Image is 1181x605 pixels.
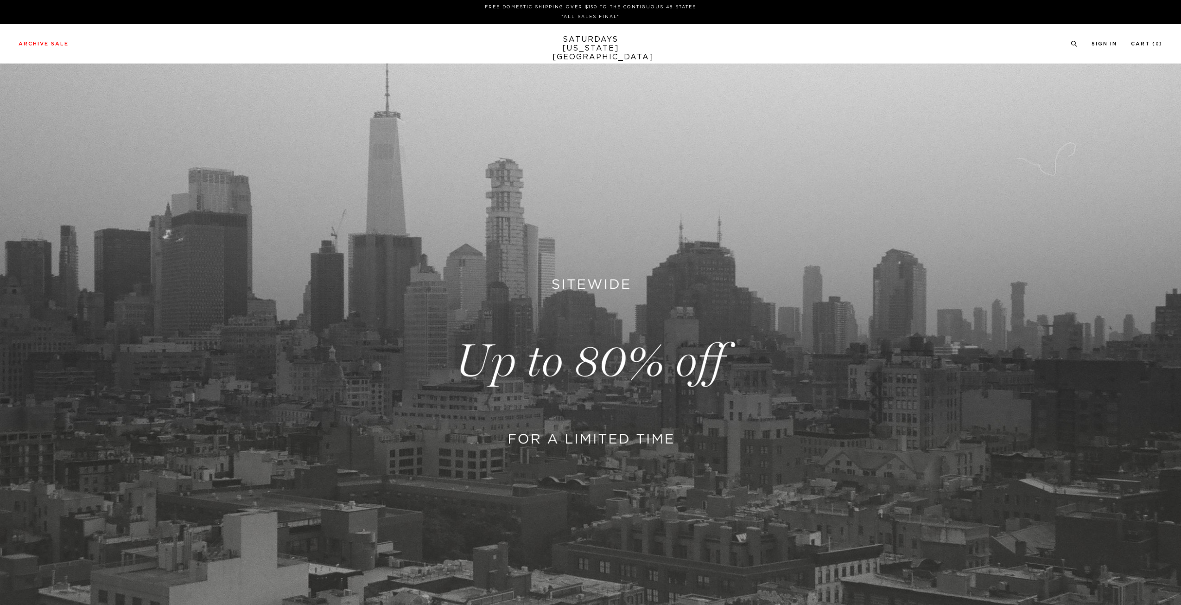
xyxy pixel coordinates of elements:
small: 0 [1156,42,1159,46]
a: Sign In [1092,41,1117,46]
a: Archive Sale [19,41,69,46]
a: SATURDAYS[US_STATE][GEOGRAPHIC_DATA] [552,35,629,62]
p: *ALL SALES FINAL* [22,13,1159,20]
a: Cart (0) [1131,41,1162,46]
p: FREE DOMESTIC SHIPPING OVER $150 TO THE CONTIGUOUS 48 STATES [22,4,1159,11]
